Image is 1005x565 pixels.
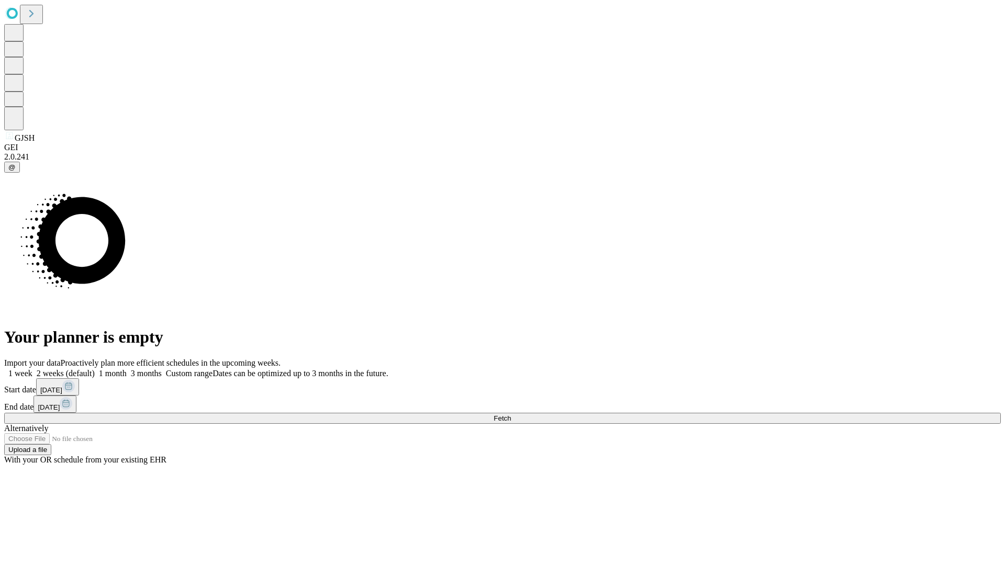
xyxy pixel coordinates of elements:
span: Alternatively [4,424,48,433]
span: 2 weeks (default) [37,369,95,378]
div: GEI [4,143,1001,152]
span: With your OR schedule from your existing EHR [4,455,166,464]
span: GJSH [15,133,35,142]
button: @ [4,162,20,173]
span: Fetch [494,414,511,422]
div: End date [4,395,1001,413]
span: Dates can be optimized up to 3 months in the future. [213,369,388,378]
h1: Your planner is empty [4,327,1001,347]
div: 2.0.241 [4,152,1001,162]
span: [DATE] [38,403,60,411]
span: 1 week [8,369,32,378]
button: Upload a file [4,444,51,455]
span: Import your data [4,358,61,367]
span: 1 month [99,369,127,378]
span: Custom range [166,369,213,378]
button: Fetch [4,413,1001,424]
span: [DATE] [40,386,62,394]
button: [DATE] [36,378,79,395]
span: 3 months [131,369,162,378]
span: @ [8,163,16,171]
div: Start date [4,378,1001,395]
span: Proactively plan more efficient schedules in the upcoming weeks. [61,358,281,367]
button: [DATE] [33,395,76,413]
